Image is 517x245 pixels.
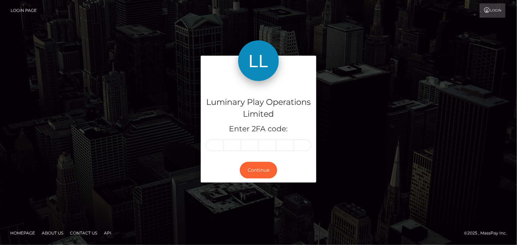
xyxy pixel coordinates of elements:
a: Contact Us [67,228,100,238]
img: Luminary Play Operations Limited [238,40,279,81]
a: About Us [39,228,66,238]
div: © 2025 , MassPay Inc. [464,229,512,237]
h4: Luminary Play Operations Limited [206,96,311,120]
a: Homepage [7,228,38,238]
button: Continue [240,162,277,178]
a: Login Page [11,3,37,18]
a: Login [480,3,505,18]
h5: Enter 2FA code: [206,124,311,134]
a: API [101,228,114,238]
